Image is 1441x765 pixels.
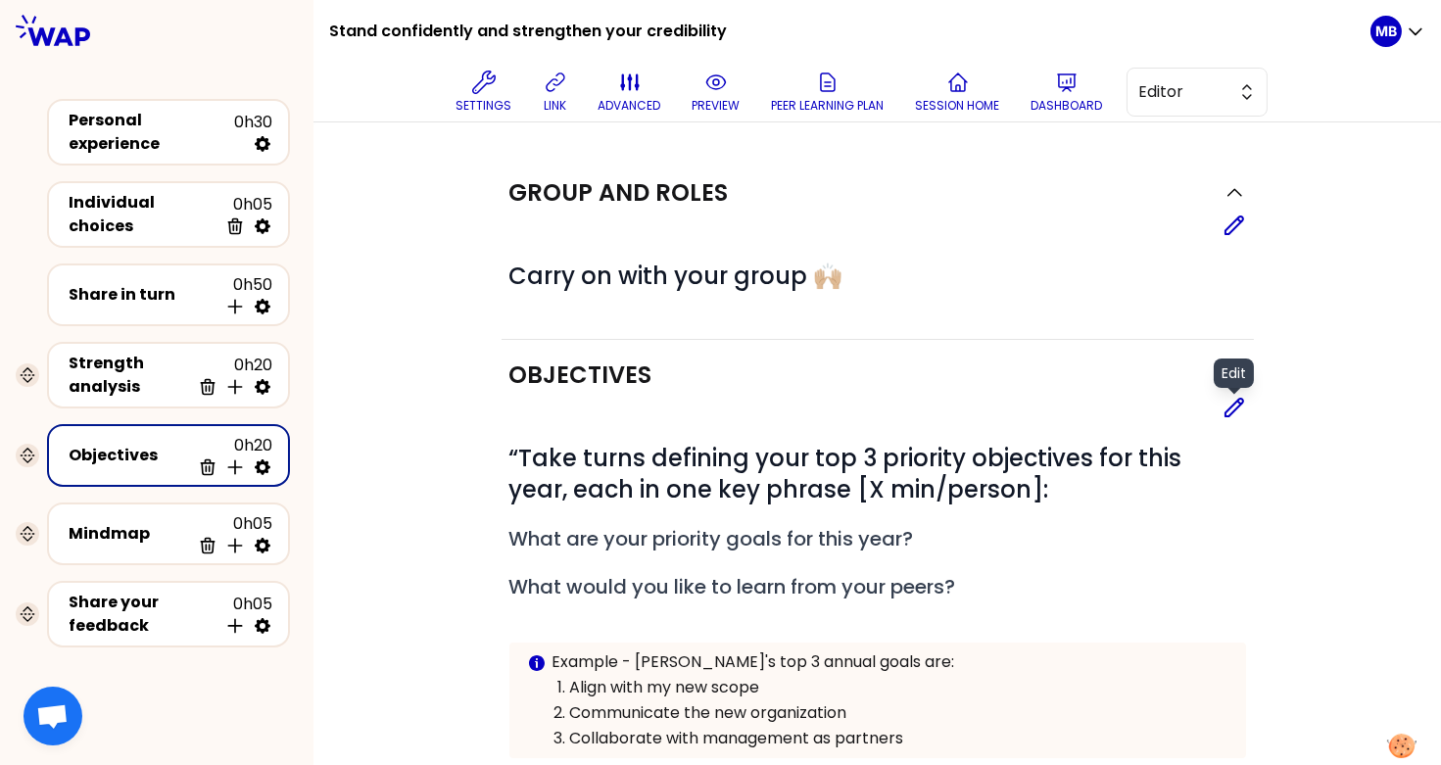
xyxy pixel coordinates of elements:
button: Session home [908,63,1008,121]
button: Peer learning plan [764,63,892,121]
button: MB [1370,16,1425,47]
p: MB [1375,22,1397,41]
h2: Objectives [509,359,652,391]
span: Edit [1214,359,1254,388]
button: Dashboard [1024,63,1111,121]
div: Share your feedback [69,591,217,638]
div: Personal experience [69,109,234,156]
div: Individual choices [69,191,217,238]
p: Collaborate with management as partners [570,727,1228,750]
div: Objectives [69,444,190,467]
span: “Take turns defining your top 3 priority objectives for this year, each in one key phrase [X min/... [509,442,1188,505]
span: Carry on with your group 🙌🏼 [509,260,843,292]
div: Mindmap [69,522,190,546]
p: Dashboard [1032,98,1103,114]
div: 0h05 [217,593,272,636]
span: Editor [1139,80,1227,104]
span: What would you like to learn from your peers? [509,573,956,600]
p: Communicate the new organization [570,701,1228,725]
p: Align with my new scope [570,676,1228,699]
h2: Group and roles [509,177,729,209]
div: 0h20 [190,434,272,477]
p: Peer learning plan [772,98,885,114]
button: advanced [591,63,669,121]
button: Group and roles [509,177,1246,209]
button: preview [685,63,748,121]
p: Settings [456,98,512,114]
div: 0h50 [217,273,272,316]
span: What are your priority goals for this year? [509,525,914,552]
a: Ouvrir le chat [24,687,82,745]
p: Example - [PERSON_NAME]'s top 3 annual goals are: [552,650,1230,674]
p: Session home [916,98,1000,114]
button: Editor [1127,68,1268,117]
div: 0h05 [217,193,272,236]
div: Strength analysis [69,352,190,399]
button: Objectives [509,359,1246,391]
p: link [544,98,566,114]
div: 0h20 [190,354,272,397]
div: 0h30 [234,111,272,154]
p: preview [693,98,741,114]
div: Share in turn [69,283,217,307]
button: Settings [449,63,520,121]
div: 0h05 [190,512,272,555]
p: advanced [599,98,661,114]
button: link [536,63,575,121]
